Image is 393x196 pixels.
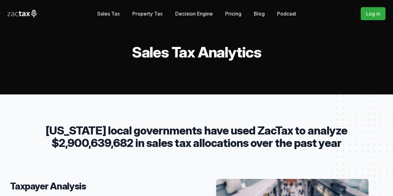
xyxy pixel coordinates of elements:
[361,7,386,20] a: Log in
[225,7,241,20] a: Pricing
[254,7,265,20] a: Blog
[7,45,386,60] h2: Sales Tax Analytics
[132,7,163,20] a: Property Tax
[30,124,363,149] p: [US_STATE] local governments have used ZacTax to analyze $2,900,639,682 in sales tax allocations ...
[97,7,120,20] a: Sales Tax
[175,7,213,20] a: Decision Engine
[277,7,296,20] a: Podcast
[10,180,192,192] h4: Taxpayer Analysis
